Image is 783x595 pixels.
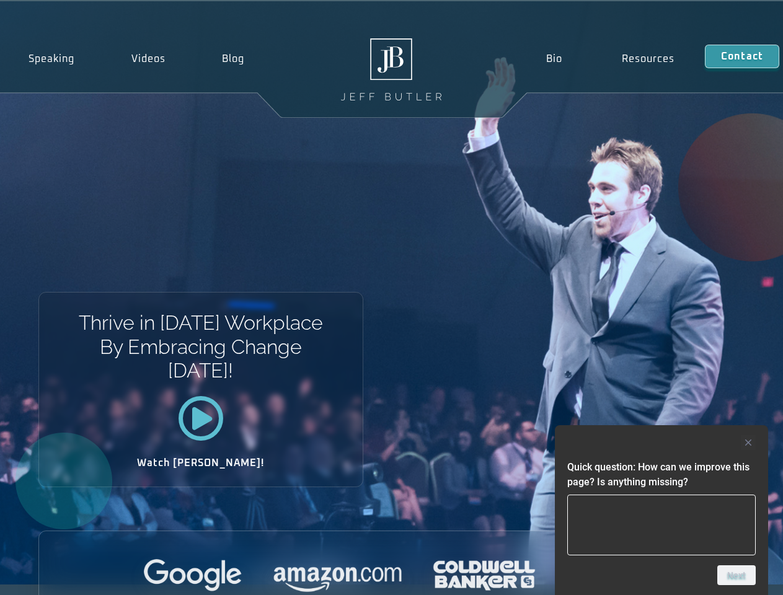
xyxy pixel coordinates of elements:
[193,45,273,73] a: Blog
[592,45,705,73] a: Resources
[516,45,592,73] a: Bio
[103,45,194,73] a: Videos
[741,435,756,450] button: Hide survey
[77,311,324,382] h1: Thrive in [DATE] Workplace By Embracing Change [DATE]!
[717,565,756,585] button: Next question
[567,435,756,585] div: Quick question: How can we improve this page? Is anything missing?
[516,45,704,73] nav: Menu
[82,458,319,468] h2: Watch [PERSON_NAME]!
[567,460,756,490] h2: Quick question: How can we improve this page? Is anything missing?
[705,45,779,68] a: Contact
[721,51,763,61] span: Contact
[567,495,756,555] textarea: Quick question: How can we improve this page? Is anything missing?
